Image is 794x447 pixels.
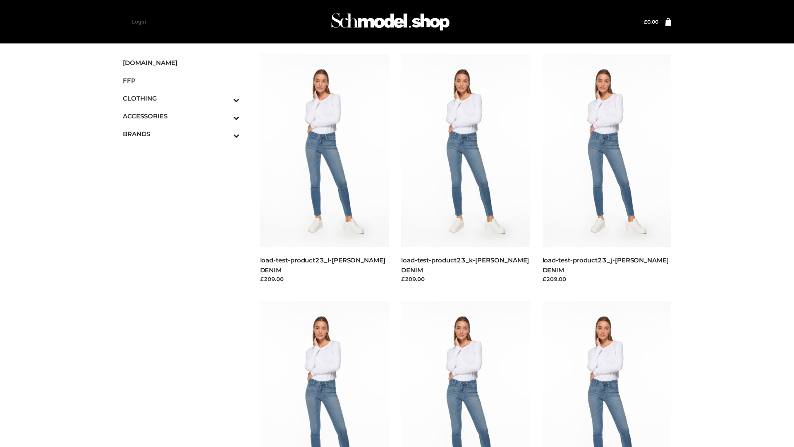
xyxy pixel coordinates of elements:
img: Schmodel Admin 964 [328,5,452,38]
a: load-test-product23_j-[PERSON_NAME] DENIM [543,256,669,274]
span: FFP [123,76,239,85]
button: Toggle Submenu [210,125,239,143]
span: BRANDS [123,129,239,139]
a: load-test-product23_k-[PERSON_NAME] DENIM [401,256,529,274]
a: ACCESSORIESToggle Submenu [123,107,239,125]
button: Toggle Submenu [210,107,239,125]
span: ACCESSORIES [123,111,239,121]
button: Toggle Submenu [210,89,239,107]
a: FFP [123,72,239,89]
div: £209.00 [543,275,672,283]
span: CLOTHING [123,94,239,103]
a: [DOMAIN_NAME] [123,54,239,72]
span: [DOMAIN_NAME] [123,58,239,67]
div: £209.00 [401,275,530,283]
bdi: 0.00 [644,19,658,25]
span: £ [644,19,647,25]
a: BRANDSToggle Submenu [123,125,239,143]
a: Login [132,19,146,25]
a: £0.00 [644,19,658,25]
a: CLOTHINGToggle Submenu [123,89,239,107]
div: £209.00 [260,275,389,283]
a: load-test-product23_l-[PERSON_NAME] DENIM [260,256,385,274]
